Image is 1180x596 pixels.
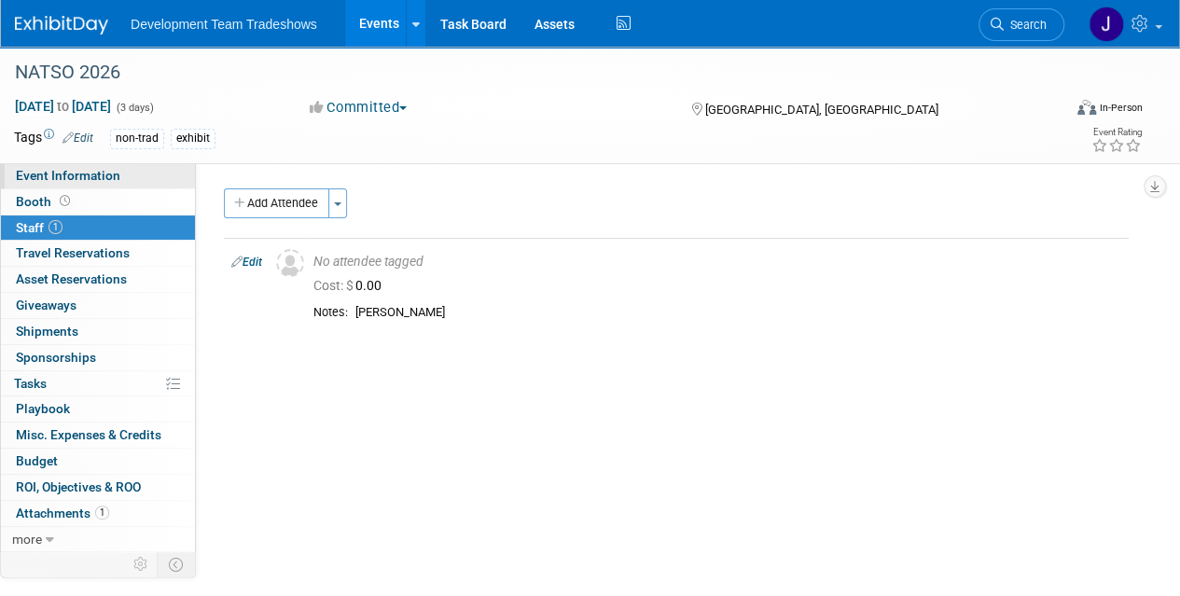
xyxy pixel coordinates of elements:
[1,423,195,448] a: Misc. Expenses & Credits
[231,256,262,269] a: Edit
[276,249,304,277] img: Unassigned-User-Icon.png
[14,376,47,391] span: Tasks
[171,129,215,148] div: exhibit
[1,189,195,215] a: Booth
[16,453,58,468] span: Budget
[16,506,109,520] span: Attachments
[704,103,937,117] span: [GEOGRAPHIC_DATA], [GEOGRAPHIC_DATA]
[313,305,348,320] div: Notes:
[16,324,78,339] span: Shipments
[16,168,120,183] span: Event Information
[1,293,195,318] a: Giveaways
[313,278,355,293] span: Cost: $
[303,98,414,118] button: Committed
[54,99,72,114] span: to
[1,527,195,552] a: more
[49,220,62,234] span: 1
[12,532,42,547] span: more
[56,194,74,208] span: Booth not reserved yet
[16,350,96,365] span: Sponsorships
[16,401,70,416] span: Playbook
[1,475,195,500] a: ROI, Objectives & ROO
[16,220,62,235] span: Staff
[62,132,93,145] a: Edit
[1,267,195,292] a: Asset Reservations
[16,271,127,286] span: Asset Reservations
[14,98,112,115] span: [DATE] [DATE]
[313,278,389,293] span: 0.00
[115,102,154,114] span: (3 days)
[16,298,76,312] span: Giveaways
[16,245,130,260] span: Travel Reservations
[8,56,1047,90] div: NATSO 2026
[158,552,196,576] td: Toggle Event Tabs
[110,129,164,148] div: non-trad
[1077,100,1096,115] img: Format-Inperson.png
[14,128,93,149] td: Tags
[1,501,195,526] a: Attachments1
[131,17,317,32] span: Development Team Tradeshows
[16,194,74,209] span: Booth
[1004,18,1047,32] span: Search
[125,552,158,576] td: Personalize Event Tab Strip
[95,506,109,520] span: 1
[224,188,329,218] button: Add Attendee
[978,97,1143,125] div: Event Format
[1,449,195,474] a: Budget
[16,427,161,442] span: Misc. Expenses & Credits
[1,371,195,396] a: Tasks
[1,396,195,422] a: Playbook
[1089,7,1124,42] img: Jennifer Todd
[1,345,195,370] a: Sponsorships
[1,163,195,188] a: Event Information
[16,479,141,494] span: ROI, Objectives & ROO
[1,241,195,266] a: Travel Reservations
[313,254,1121,270] div: No attendee tagged
[1091,128,1142,137] div: Event Rating
[1,319,195,344] a: Shipments
[1099,101,1143,115] div: In-Person
[355,305,1121,321] div: [PERSON_NAME]
[979,8,1064,41] a: Search
[1,215,195,241] a: Staff1
[15,16,108,35] img: ExhibitDay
